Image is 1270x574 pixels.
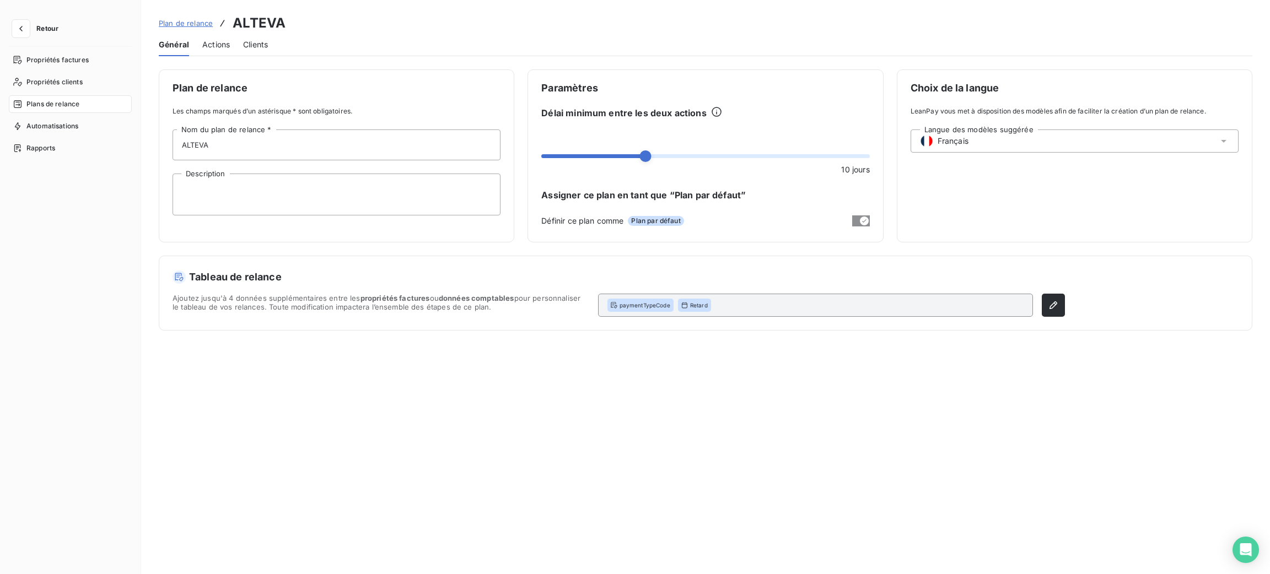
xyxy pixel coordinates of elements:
[911,83,1239,93] span: Choix de la langue
[841,164,869,175] span: 10 jours
[26,143,55,153] span: Rapports
[620,301,670,309] span: paymentTypeCode
[9,117,132,135] a: Automatisations
[9,73,132,91] a: Propriétés clients
[173,129,501,160] input: placeholder
[360,294,430,302] span: propriétés factures
[541,106,706,120] span: Délai minimum entre les deux actions
[9,95,132,113] a: Plans de relance
[36,25,58,32] span: Retour
[26,99,79,109] span: Plans de relance
[243,39,268,50] span: Clients
[173,83,501,93] span: Plan de relance
[911,106,1239,116] span: LeanPay vous met à disposition des modèles afin de faciliter la création d’un plan de relance.
[173,106,501,116] span: Les champs marqués d’un astérisque * sont obligatoires.
[202,39,230,50] span: Actions
[26,55,89,65] span: Propriétés factures
[541,215,623,226] span: Définir ce plan comme
[233,13,286,33] h3: ALTEVA
[9,20,67,37] button: Retour
[26,121,78,131] span: Automatisations
[26,77,83,87] span: Propriétés clients
[690,301,708,309] span: Retard
[9,139,132,157] a: Rapports
[439,294,514,302] span: données comptables
[173,294,589,317] span: Ajoutez jusqu'à 4 données supplémentaires entre les ou pour personnaliser le tableau de vos relan...
[159,18,213,29] a: Plan de relance
[159,19,213,28] span: Plan de relance
[541,83,869,93] span: Paramètres
[628,216,684,226] span: Plan par défaut
[9,51,132,69] a: Propriétés factures
[938,136,968,147] span: Français
[541,188,869,202] span: Assigner ce plan en tant que “Plan par défaut”
[173,269,1065,285] h5: Tableau de relance
[159,39,189,50] span: Général
[1233,537,1259,563] div: Open Intercom Messenger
